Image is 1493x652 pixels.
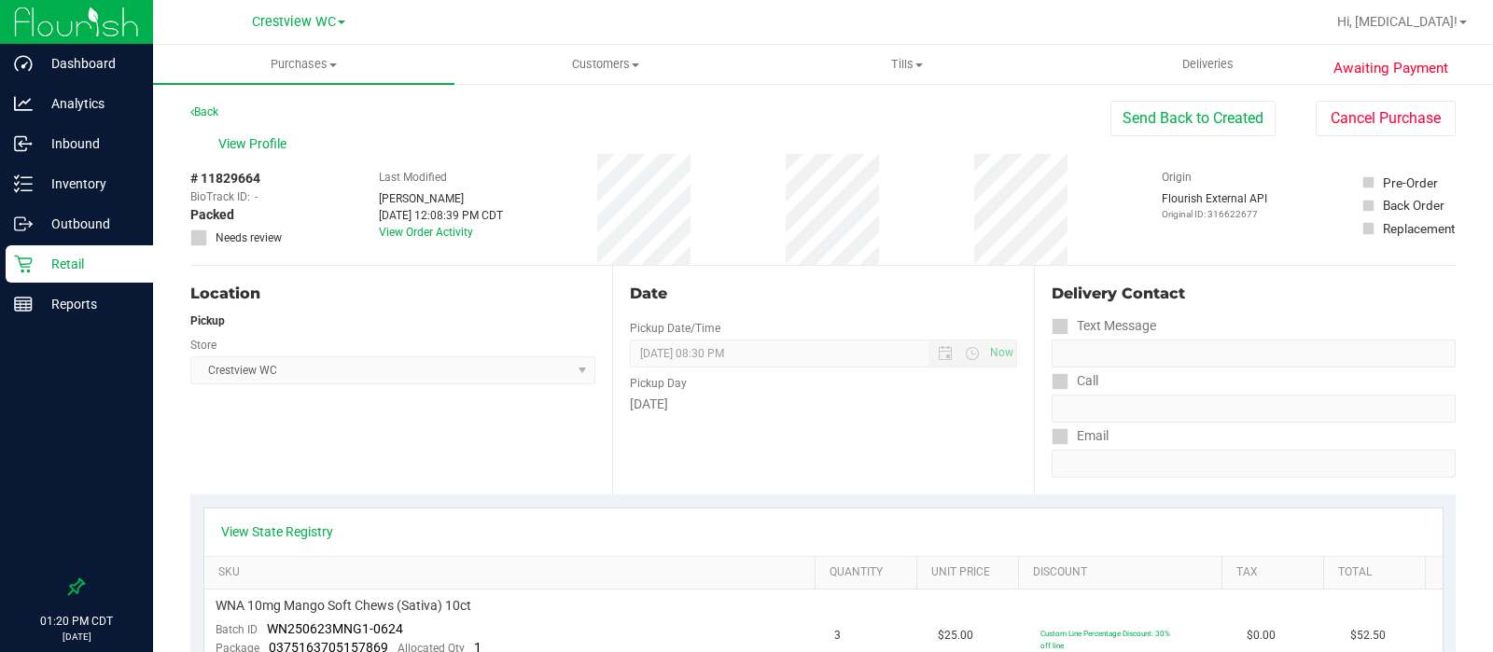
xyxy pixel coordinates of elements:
p: Dashboard [33,52,145,75]
p: Original ID: 316622677 [1162,207,1267,221]
span: $25.00 [938,627,973,645]
label: Pickup Day [630,375,687,392]
label: Pickup Date/Time [630,320,720,337]
label: Text Message [1052,312,1156,340]
div: Flourish External API [1162,190,1267,221]
strong: Pickup [190,314,225,327]
inline-svg: Outbound [14,215,33,233]
inline-svg: Dashboard [14,54,33,73]
a: Total [1338,565,1417,580]
label: Last Modified [379,169,447,186]
span: WNA 10mg Mango Soft Chews (Sativa) 10ct [216,597,471,615]
div: [DATE] [630,395,1017,414]
span: Needs review [216,229,282,246]
span: $0.00 [1247,627,1276,645]
span: Custom Line Percentage Discount: 30% off line [1040,629,1170,650]
a: Deliveries [1057,45,1359,84]
span: - [255,188,258,205]
div: [DATE] 12:08:39 PM CDT [379,207,503,224]
a: Discount [1033,565,1214,580]
div: Pre-Order [1383,173,1438,192]
a: Back [190,105,218,118]
inline-svg: Analytics [14,94,33,113]
p: Inbound [33,132,145,155]
label: Pin the sidebar to full width on large screens [67,577,86,596]
a: Tills [756,45,1057,84]
span: Deliveries [1157,56,1259,73]
label: Store [190,337,216,354]
span: Purchases [153,56,454,73]
a: Quantity [830,565,909,580]
span: WN250623MNG1-0624 [267,621,403,636]
div: Location [190,283,595,305]
span: View Profile [218,134,293,154]
p: Inventory [33,173,145,195]
div: Replacement [1383,219,1455,238]
div: Date [630,283,1017,305]
inline-svg: Reports [14,295,33,313]
label: Email [1052,423,1109,450]
span: BioTrack ID: [190,188,250,205]
span: Customers [455,56,755,73]
input: Format: (999) 999-9999 [1052,395,1456,423]
inline-svg: Inventory [14,174,33,193]
div: Back Order [1383,196,1444,215]
inline-svg: Retail [14,255,33,273]
a: Customers [454,45,756,84]
input: Format: (999) 999-9999 [1052,340,1456,368]
p: Outbound [33,213,145,235]
a: View Order Activity [379,226,473,239]
button: Send Back to Created [1110,101,1276,136]
p: [DATE] [8,630,145,644]
div: [PERSON_NAME] [379,190,503,207]
p: Analytics [33,92,145,115]
label: Call [1052,368,1098,395]
p: Reports [33,293,145,315]
a: Tax [1236,565,1316,580]
p: 01:20 PM CDT [8,613,145,630]
span: Packed [190,205,234,225]
span: Tills [757,56,1056,73]
a: Purchases [153,45,454,84]
inline-svg: Inbound [14,134,33,153]
span: # 11829664 [190,169,260,188]
iframe: Resource center [19,503,75,559]
span: Crestview WC [252,14,336,30]
span: 3 [834,627,841,645]
button: Cancel Purchase [1316,101,1456,136]
span: Hi, [MEDICAL_DATA]! [1337,14,1458,29]
span: Awaiting Payment [1333,58,1448,79]
a: View State Registry [221,522,333,541]
span: $52.50 [1350,627,1386,645]
a: SKU [218,565,807,580]
label: Origin [1162,169,1192,186]
span: Batch ID [216,623,258,636]
div: Delivery Contact [1052,283,1456,305]
p: Retail [33,253,145,275]
a: Unit Price [931,565,1011,580]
